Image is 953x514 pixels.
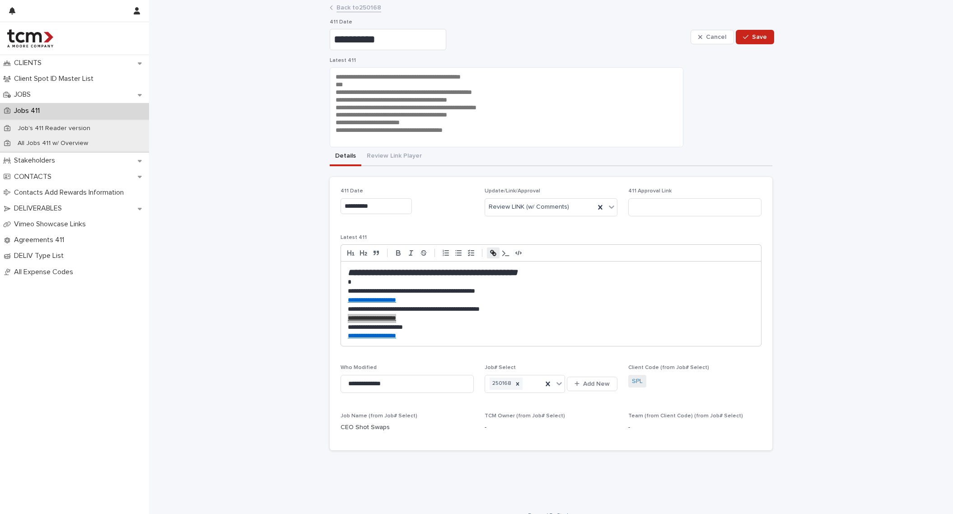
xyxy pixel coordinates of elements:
p: DELIVERABLES [10,204,69,213]
button: Add New [567,377,617,391]
span: Add New [583,381,610,387]
p: All Jobs 411 w/ Overview [10,140,95,147]
button: Cancel [691,30,734,44]
span: TCM Owner (from Job# Select) [485,413,565,419]
p: Vimeo Showcase Links [10,220,93,229]
span: Latest 411 [341,235,367,240]
span: Who Modified [341,365,377,370]
p: Contacts Add Rewards Information [10,188,131,197]
img: 4hMmSqQkux38exxPVZHQ [7,29,53,47]
span: Job Name (from Job# Select) [341,413,417,419]
span: Update/Link/Approval [485,188,540,194]
a: SPL [632,377,643,386]
p: JOBS [10,90,38,99]
span: 411 Date [330,19,352,25]
p: Client Spot ID Master List [10,75,101,83]
span: 411 Date [341,188,363,194]
span: Latest 411 [330,58,356,63]
p: - [485,423,618,432]
p: Job's 411 Reader version [10,125,98,132]
button: Review Link Player [361,147,427,166]
p: DELIV Type List [10,252,71,260]
p: Stakeholders [10,156,62,165]
button: Details [330,147,361,166]
span: Cancel [706,34,726,40]
p: Jobs 411 [10,107,47,115]
p: CONTACTS [10,173,59,181]
span: Client Code (from Job# Select) [628,365,709,370]
button: Save [736,30,774,44]
a: Back to250168 [336,2,381,12]
p: - [628,423,761,432]
span: Save [752,34,767,40]
p: CLIENTS [10,59,49,67]
p: All Expense Codes [10,268,80,276]
p: CEO Shot Swaps [341,423,474,432]
span: Team (from Client Code) (from Job# Select) [628,413,743,419]
span: Review LINK (w/ Comments) [489,202,569,212]
span: Job# Select [485,365,516,370]
div: 250168 [490,378,513,390]
span: 411 Approval Link [628,188,672,194]
p: Agreements 411 [10,236,71,244]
